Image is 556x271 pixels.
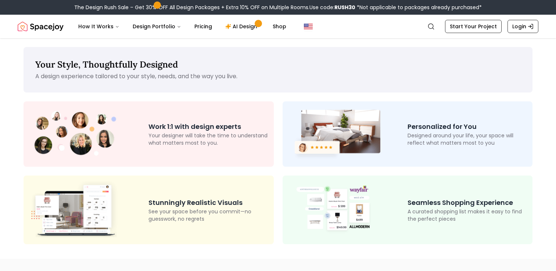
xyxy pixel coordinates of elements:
[148,122,268,132] p: Work 1:1 with design experts
[148,198,268,208] p: Stunningly Realistic Visuals
[288,184,380,236] img: Shop Design
[29,181,121,238] img: 3D Design
[408,208,527,223] p: A curated shopping list makes it easy to find the perfect pieces
[507,20,538,33] a: Login
[72,19,125,34] button: How It Works
[35,59,521,71] p: Your Style, Thoughtfully Designed
[445,20,502,33] a: Start Your Project
[18,15,538,38] nav: Global
[408,122,527,132] p: Personalized for You
[334,4,355,11] b: RUSH30
[304,22,313,31] img: United States
[148,208,268,223] p: See your space before you commit—no guesswork, no regrets
[408,132,527,147] p: Designed around your life, your space will reflect what matters most to you
[72,19,292,34] nav: Main
[18,19,64,34] img: Spacejoy Logo
[288,107,380,161] img: Room Design
[35,72,521,81] p: A design experience tailored to your style, needs, and the way you live.
[267,19,292,34] a: Shop
[219,19,265,34] a: AI Design
[189,19,218,34] a: Pricing
[74,4,482,11] div: The Design Rush Sale – Get 30% OFF All Design Packages + Extra 10% OFF on Multiple Rooms.
[355,4,482,11] span: *Not applicable to packages already purchased*
[29,108,121,160] img: Design Experts
[148,132,268,147] p: Your designer will take the time to understand what matters most to you.
[18,19,64,34] a: Spacejoy
[408,198,527,208] p: Seamless Shopping Experience
[127,19,187,34] button: Design Portfolio
[309,4,355,11] span: Use code:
